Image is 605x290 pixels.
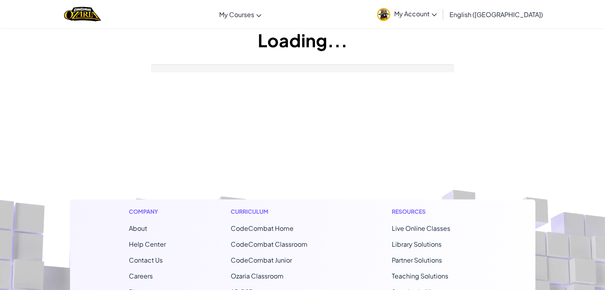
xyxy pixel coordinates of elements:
[64,6,101,22] a: Ozaria by CodeCombat logo
[231,207,327,216] h1: Curriculum
[392,272,448,280] a: Teaching Solutions
[231,224,294,232] span: CodeCombat Home
[377,8,390,21] img: avatar
[373,2,441,27] a: My Account
[129,224,147,232] a: About
[445,4,547,25] a: English ([GEOGRAPHIC_DATA])
[129,256,163,264] span: Contact Us
[394,10,437,18] span: My Account
[231,272,284,280] a: Ozaria Classroom
[392,256,442,264] a: Partner Solutions
[215,4,265,25] a: My Courses
[219,10,254,19] span: My Courses
[449,10,543,19] span: English ([GEOGRAPHIC_DATA])
[129,240,166,248] a: Help Center
[392,207,477,216] h1: Resources
[392,240,442,248] a: Library Solutions
[231,256,292,264] a: CodeCombat Junior
[129,207,166,216] h1: Company
[129,272,153,280] a: Careers
[392,224,450,232] a: Live Online Classes
[231,240,307,248] a: CodeCombat Classroom
[64,6,101,22] img: Home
